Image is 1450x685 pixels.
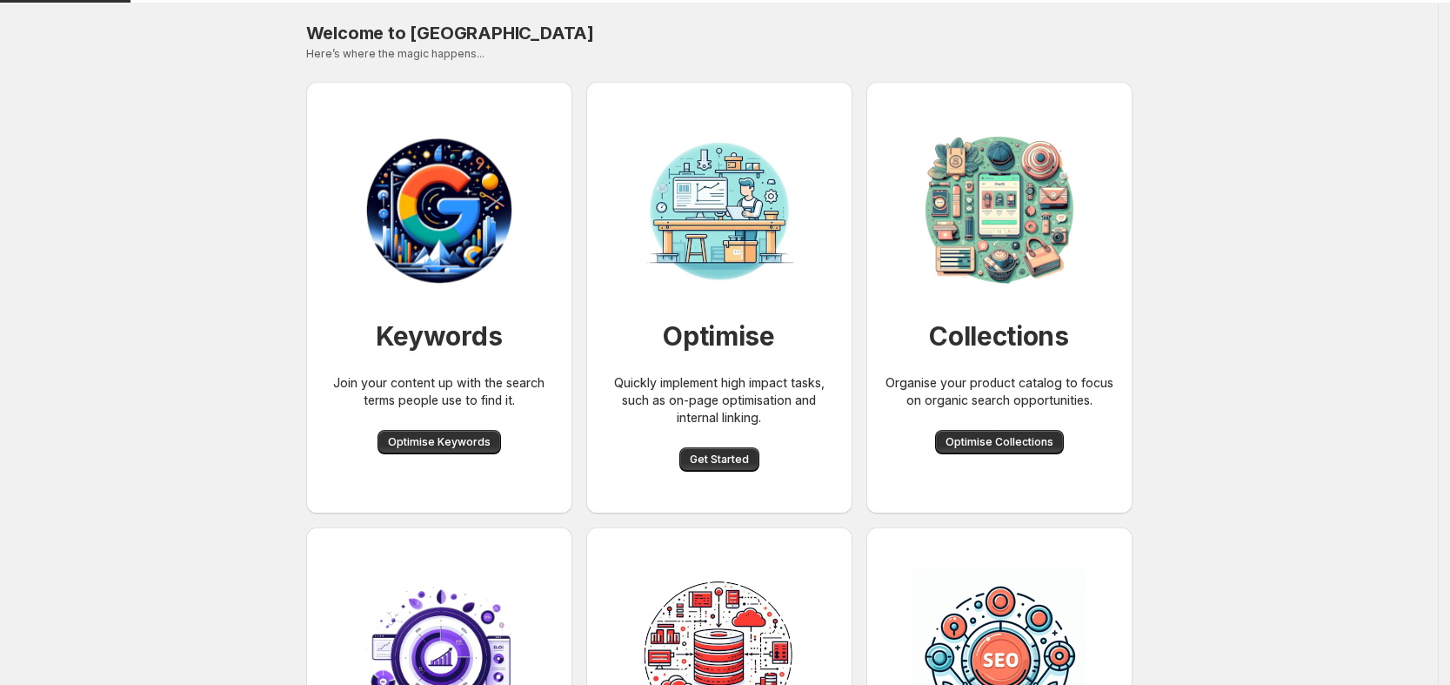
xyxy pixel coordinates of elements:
p: Here’s where the magic happens... [306,47,1133,61]
button: Optimise Keywords [378,430,501,454]
span: Optimise Keywords [388,435,491,449]
p: Join your content up with the search terms people use to find it. [320,374,558,409]
button: Optimise Collections [935,430,1064,454]
span: Welcome to [GEOGRAPHIC_DATA] [306,23,594,44]
span: Get Started [690,453,749,467]
span: Optimise Collections [946,435,1053,449]
img: Collection organisation for SEO [912,124,1086,298]
p: Quickly implement high impact tasks, such as on-page optimisation and internal linking. [600,374,839,426]
p: Organise your product catalog to focus on organic search opportunities. [880,374,1119,409]
img: Workbench for SEO [632,124,806,298]
h1: Optimise [663,319,775,353]
h1: Collections [929,319,1069,353]
img: Workbench for SEO [352,124,526,298]
button: Get Started [679,447,759,472]
h1: Keywords [376,319,503,353]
